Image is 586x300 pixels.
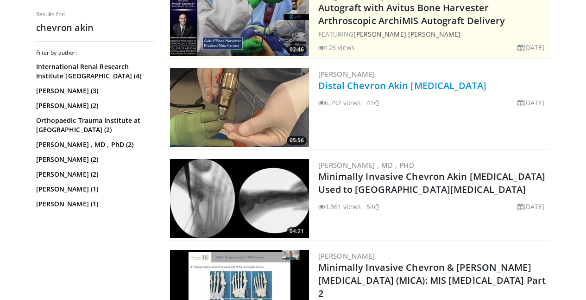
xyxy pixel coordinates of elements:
h2: chevron akin [36,22,154,34]
img: e73f24f9-02ca-4bec-a641-813152ebe724.300x170_q85_crop-smart_upscale.jpg [170,159,309,238]
span: 04:21 [287,227,307,236]
a: Distal Chevron Akin [MEDICAL_DATA] [318,79,486,92]
img: abb9f310-2826-487f-ae75-9336bcd83bb7.300x170_q85_crop-smart_upscale.jpg [170,68,309,147]
a: [PERSON_NAME] (2) [36,155,152,164]
a: [PERSON_NAME] [PERSON_NAME] [353,30,460,38]
a: [PERSON_NAME] (2) [36,170,152,179]
li: 4,861 views [318,202,361,211]
li: 126 views [318,43,355,52]
a: [PERSON_NAME] , MD , PhD [318,160,415,170]
a: [PERSON_NAME] (1) [36,185,152,194]
a: Orthopaedic Trauma Institute at [GEOGRAPHIC_DATA] (2) [36,116,152,134]
li: 6,792 views [318,98,361,108]
a: Minimally Invasive Chevron Akin [MEDICAL_DATA] Used to [GEOGRAPHIC_DATA][MEDICAL_DATA] [318,170,546,196]
li: [DATE] [517,202,545,211]
a: [PERSON_NAME] [318,70,375,79]
a: 04:21 [170,159,309,238]
a: [PERSON_NAME] , MD , PhD (2) [36,140,152,149]
p: Results for: [36,11,154,18]
li: [DATE] [517,98,545,108]
a: International Renal Research Institute [GEOGRAPHIC_DATA] (4) [36,62,152,81]
a: [PERSON_NAME] (2) [36,101,152,110]
h3: Filter by author: [36,49,154,57]
a: [PERSON_NAME] (3) [36,86,152,96]
span: 05:56 [287,136,307,145]
li: [DATE] [517,43,545,52]
div: FEATURING [318,29,548,39]
a: [PERSON_NAME] (1) [36,199,152,209]
li: 54 [366,202,379,211]
li: 41 [366,98,379,108]
a: [PERSON_NAME] [318,251,375,261]
a: 05:56 [170,68,309,147]
span: 02:46 [287,45,307,54]
a: Minimally Invasive Chevron & [PERSON_NAME][MEDICAL_DATA] (MICA): MIS [MEDICAL_DATA] Part 2 [318,261,546,300]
